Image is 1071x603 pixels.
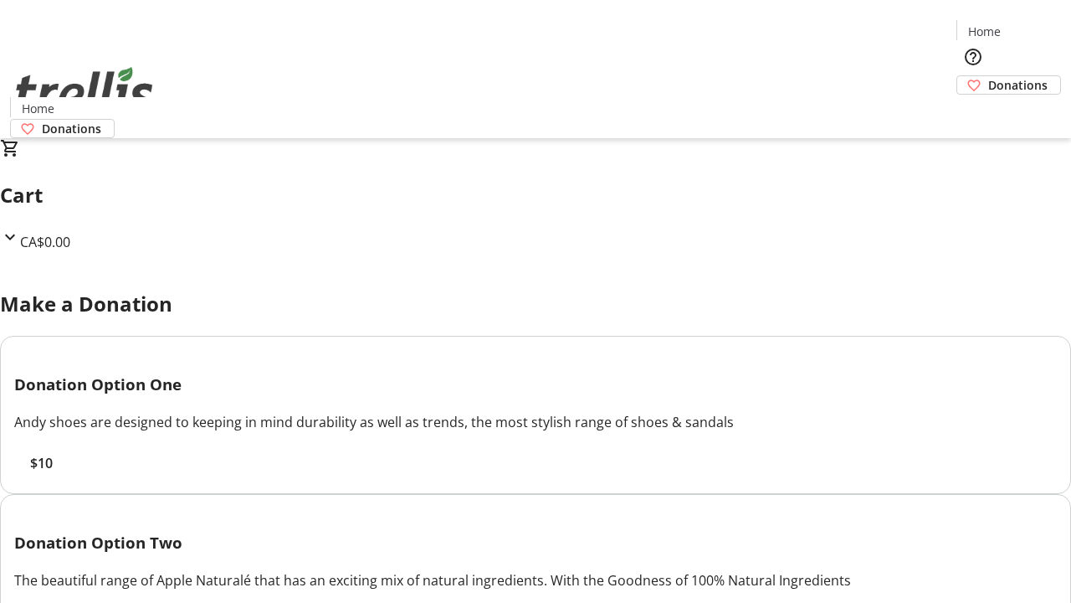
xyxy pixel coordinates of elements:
[10,119,115,138] a: Donations
[14,531,1057,554] h3: Donation Option Two
[14,412,1057,432] div: Andy shoes are designed to keeping in mind durability as well as trends, the most stylish range o...
[957,23,1011,40] a: Home
[14,453,68,473] button: $10
[968,23,1001,40] span: Home
[30,453,53,473] span: $10
[956,75,1061,95] a: Donations
[10,49,159,132] img: Orient E2E Organization mbGOeGc8dg's Logo
[14,570,1057,590] div: The beautiful range of Apple Naturalé that has an exciting mix of natural ingredients. With the G...
[14,373,1057,396] h3: Donation Option One
[20,233,70,251] span: CA$0.00
[42,120,101,137] span: Donations
[988,76,1048,94] span: Donations
[11,100,64,117] a: Home
[22,100,54,117] span: Home
[956,95,990,128] button: Cart
[956,40,990,74] button: Help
